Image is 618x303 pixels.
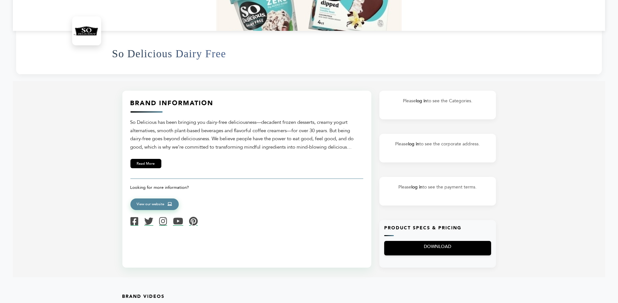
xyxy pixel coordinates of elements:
[416,98,427,104] a: log in
[386,183,490,191] p: Please to see the payment terms.
[130,99,363,113] h3: Brand Information
[411,184,423,190] a: log in
[408,141,419,147] a: log in
[386,140,490,148] p: Please to see the corporate address.
[130,198,179,210] a: View our website
[386,97,490,105] p: Please to see the Categories.
[112,38,226,69] h1: So Delicious Dairy Free
[137,201,165,207] span: View our website
[130,184,363,191] p: Looking for more information?
[384,225,491,236] h3: Product Specs & Pricing
[130,159,161,168] button: Read More
[384,241,491,255] a: DOWNLOAD
[130,118,363,151] div: So Delicious has been bringing you dairy-free deliciousness—decadent frozen desserts, creamy yogu...
[74,18,100,44] img: So Delicious Dairy Free Logo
